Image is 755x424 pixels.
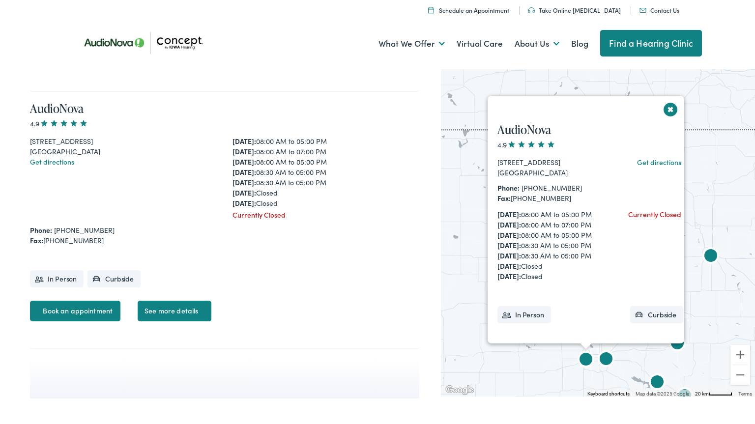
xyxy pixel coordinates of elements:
[232,188,256,198] strong: [DATE]:
[669,381,700,413] div: Concept by Iowa Hearing by AudioNova
[30,235,43,245] strong: Fax:
[457,26,503,62] a: Virtual Care
[570,345,602,376] div: AudioNova
[497,209,521,219] strong: [DATE]:
[30,157,74,167] a: Get directions
[692,390,735,396] button: Map Scale: 20 km per 44 pixels
[232,177,256,187] strong: [DATE]:
[571,26,588,62] a: Blog
[590,344,622,376] div: AudioNova
[497,121,551,138] a: AudioNova
[232,157,256,167] strong: [DATE]:
[639,8,646,13] img: utility icon
[428,7,434,13] img: A calendar icon to schedule an appointment at Concept by Iowa Hearing.
[637,157,681,167] a: Get directions
[630,306,683,323] li: Curbside
[587,391,630,397] button: Keyboard shortcuts
[232,136,419,208] div: 08:00 AM to 05:00 PM 08:00 AM to 07:00 PM 08:00 AM to 05:00 PM 08:30 AM to 05:00 PM 08:30 AM to 0...
[30,301,120,321] a: Book an appointment
[497,193,511,203] strong: Fax:
[497,261,521,271] strong: [DATE]:
[522,183,582,193] a: [PHONE_NUMBER]
[600,30,702,57] a: Find a Hearing Clinic
[54,225,115,235] a: [PHONE_NUMBER]
[641,367,673,399] div: Concept by Iowa Hearing by AudioNova
[497,183,520,193] strong: Phone:
[662,329,693,360] div: Concept by Iowa Hearing by AudioNova
[497,193,609,203] div: [PHONE_NUMBER]
[695,391,709,396] span: 20 km
[232,136,256,146] strong: [DATE]:
[636,391,689,396] span: Map data ©2025 Google
[497,271,521,281] strong: [DATE]:
[497,168,609,178] div: [GEOGRAPHIC_DATA]
[30,136,217,146] div: [STREET_ADDRESS]
[662,101,679,118] button: Close
[515,26,559,62] a: About Us
[30,270,84,287] li: In Person
[497,240,521,250] strong: [DATE]:
[30,118,88,128] span: 4.9
[695,241,726,273] div: AudioNova
[738,391,752,396] a: Terms (opens in new tab)
[497,251,521,260] strong: [DATE]:
[639,6,679,14] a: Contact Us
[497,230,521,240] strong: [DATE]:
[497,220,521,229] strong: [DATE]:
[232,146,256,156] strong: [DATE]:
[730,345,750,365] button: Zoom in
[87,270,141,287] li: Curbside
[428,6,509,14] a: Schedule an Appointment
[30,225,52,235] strong: Phone:
[730,365,750,385] button: Zoom out
[528,6,621,14] a: Take Online [MEDICAL_DATA]
[232,167,256,177] strong: [DATE]:
[497,306,551,323] li: In Person
[378,26,445,62] a: What We Offer
[443,384,476,396] a: Open this area in Google Maps (opens a new window)
[497,157,609,168] div: [STREET_ADDRESS]
[628,209,681,220] div: Currently Closed
[30,100,84,116] a: AudioNova
[30,146,217,157] div: [GEOGRAPHIC_DATA]
[138,301,211,321] a: See more details
[232,198,256,208] strong: [DATE]:
[30,235,419,246] div: [PHONE_NUMBER]
[497,209,609,282] div: 08:00 AM to 05:00 PM 08:00 AM to 07:00 PM 08:00 AM to 05:00 PM 08:30 AM to 05:00 PM 08:30 AM to 0...
[232,210,419,220] div: Currently Closed
[528,7,535,13] img: utility icon
[443,384,476,396] img: Google
[497,140,556,149] span: 4.9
